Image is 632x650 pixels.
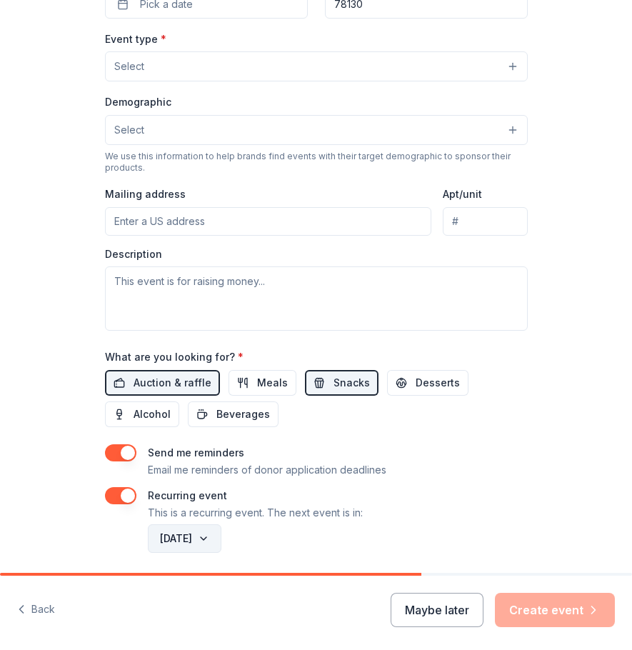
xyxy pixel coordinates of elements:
span: Snacks [333,374,370,391]
label: Event type [105,32,166,46]
div: We use this information to help brands find events with their target demographic to sponsor their... [105,151,528,174]
label: Mailing address [105,187,186,201]
label: Description [105,247,162,261]
button: Desserts [387,370,468,396]
span: Select [114,58,144,75]
label: Recurring event [148,489,227,501]
span: Select [114,121,144,139]
button: Back [17,595,55,625]
button: Select [105,115,528,145]
button: Alcohol [105,401,179,427]
button: Maybe later [391,593,483,627]
span: Alcohol [134,406,171,423]
button: Select [105,51,528,81]
span: Meals [257,374,288,391]
label: Apt/unit [443,187,482,201]
input: Enter a US address [105,207,432,236]
label: What are you looking for? [105,350,244,364]
button: Beverages [188,401,279,427]
label: Demographic [105,95,171,109]
span: Desserts [416,374,460,391]
p: Email me reminders of donor application deadlines [148,461,386,479]
span: Auction & raffle [134,374,211,391]
button: Snacks [305,370,378,396]
span: Beverages [216,406,270,423]
p: This is a recurring event. The next event is in: [148,504,363,521]
button: Meals [229,370,296,396]
button: Auction & raffle [105,370,220,396]
label: Send me reminders [148,446,244,459]
button: [DATE] [148,524,221,553]
input: # [443,207,527,236]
